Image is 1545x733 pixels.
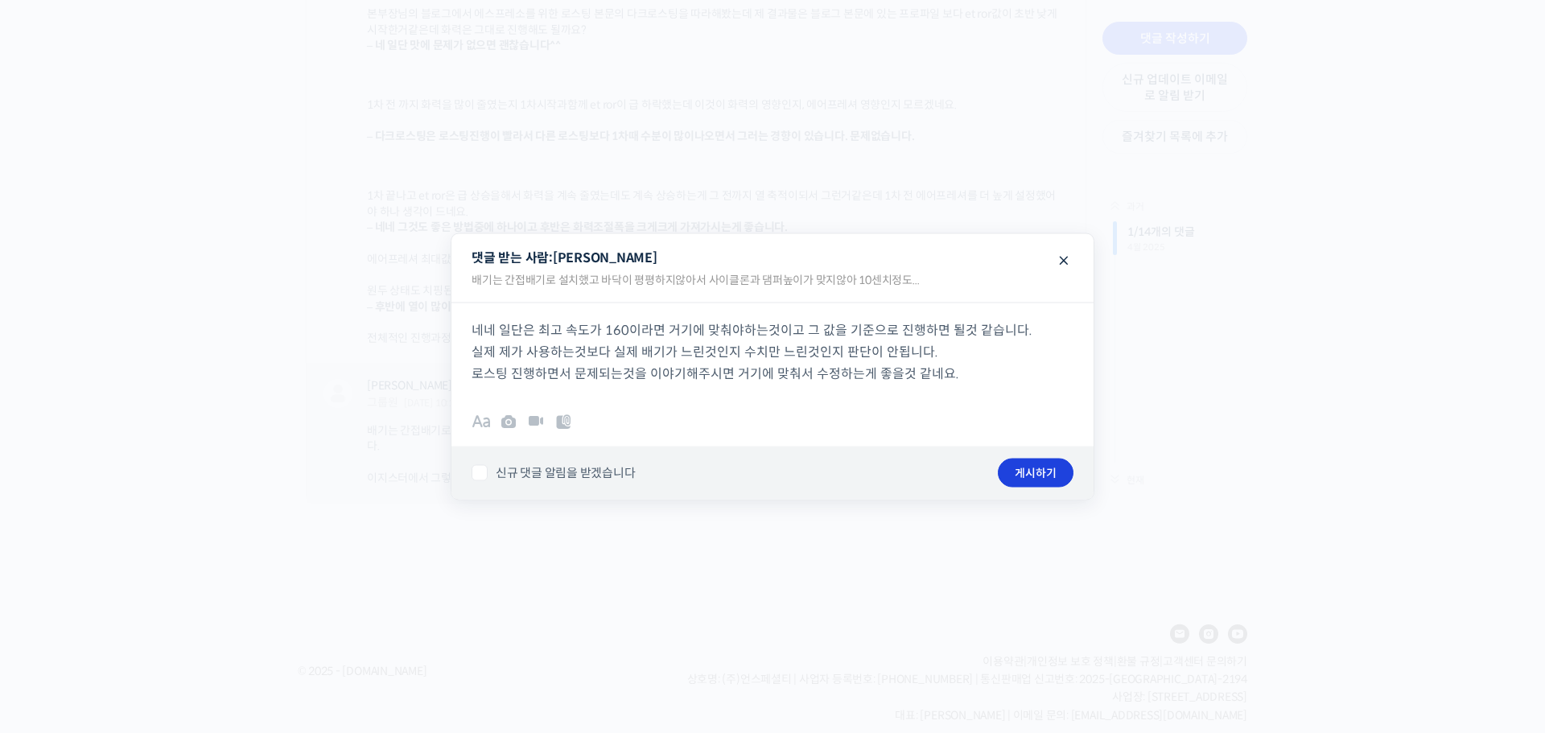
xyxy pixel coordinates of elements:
a: 대화 [106,510,208,550]
a: 설정 [208,510,309,550]
span: [PERSON_NAME] [553,249,657,266]
span: 설정 [249,534,268,547]
div: 배기는 간접배기로 설치했고 바닥이 평평하지않아서 사이클론과 댐퍼높이가 맞지않아 10센치정도... [459,265,1086,303]
p: 네네 일단은 최고 속도가 160이라면 거기에 맞춰야하는것이고 그 값을 기준으로 진행하면 될것 같습니다. 실제 제가 사용하는것보다 실제 배기가 느린것인지 수치만 느린것인지 판단... [472,319,1073,385]
legend: 댓글 받는 사람: [451,233,1094,303]
button: 게시하기 [998,459,1073,488]
span: 대화 [147,535,167,548]
a: 홈 [5,510,106,550]
span: 홈 [51,534,60,547]
label: 신규 댓글 알림을 받겠습니다 [472,464,635,480]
